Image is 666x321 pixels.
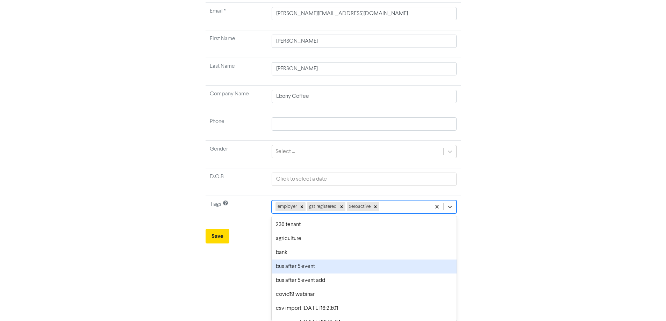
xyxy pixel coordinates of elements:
div: agriculture [272,232,456,246]
div: xeroactive [347,202,372,211]
td: First Name [206,30,268,58]
input: Click to select a date [272,173,456,186]
div: bus after 5 event [272,260,456,273]
div: gst registered [307,202,338,211]
td: Required [206,3,268,30]
div: csv import [DATE] 16:23:01 [272,301,456,315]
button: Save [206,229,229,243]
div: bank [272,246,456,260]
td: D.O.B [206,168,268,196]
td: Company Name [206,86,268,113]
div: Select ... [275,147,295,156]
td: Tags [206,196,268,224]
div: 236 tenant [272,218,456,232]
div: employer [275,202,298,211]
td: Gender [206,141,268,168]
td: Last Name [206,58,268,86]
td: Phone [206,113,268,141]
iframe: Chat Widget [631,287,666,321]
div: bus after 5 event add [272,273,456,287]
div: covid19 webinar [272,287,456,301]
